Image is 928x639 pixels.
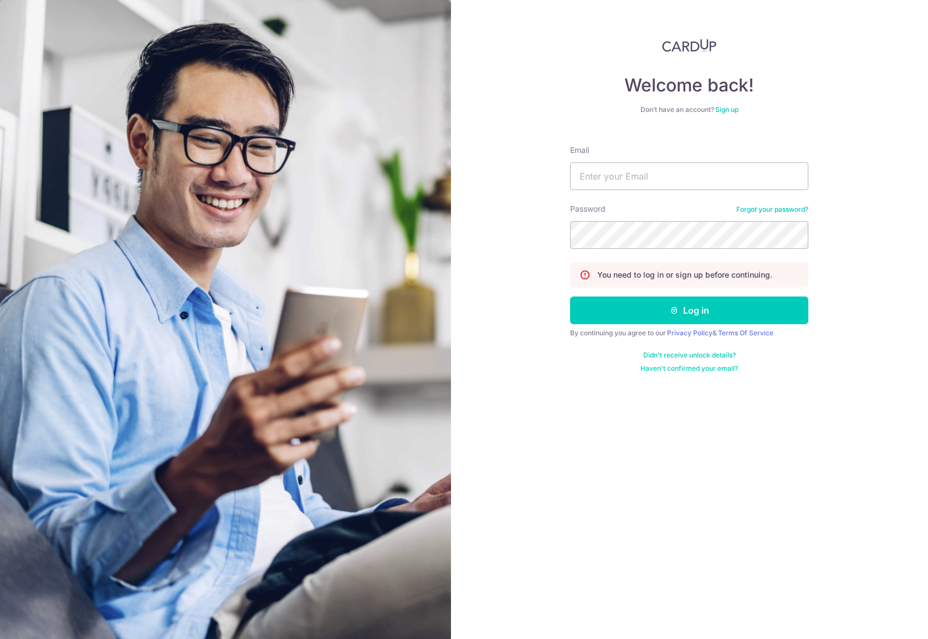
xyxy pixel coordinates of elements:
[718,329,773,337] a: Terms Of Service
[597,269,772,280] p: You need to log in or sign up before continuing.
[667,329,712,337] a: Privacy Policy
[570,105,808,114] div: Don’t have an account?
[570,145,589,156] label: Email
[570,203,606,214] label: Password
[662,39,716,52] img: CardUp Logo
[570,162,808,190] input: Enter your Email
[570,74,808,96] h4: Welcome back!
[736,205,808,214] a: Forgot your password?
[640,364,738,373] a: Haven't confirmed your email?
[715,105,739,114] a: Sign up
[570,329,808,338] div: By continuing you agree to our &
[643,351,736,360] a: Didn't receive unlock details?
[570,297,808,324] button: Log in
